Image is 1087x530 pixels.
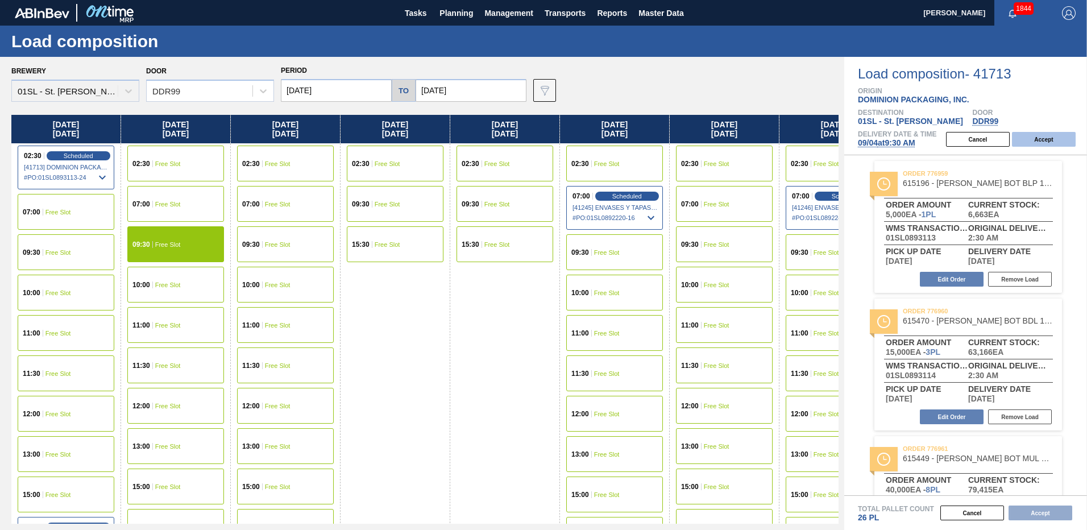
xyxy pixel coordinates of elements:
[946,132,1010,147] button: Cancel
[23,411,40,417] span: 12:00
[132,241,150,248] span: 09:30
[814,411,839,417] span: Free Slot
[121,115,230,143] div: [DATE] [DATE]
[572,193,590,200] span: 07:00
[704,281,729,288] span: Free Slot
[612,193,642,200] span: Scheduled
[45,491,71,498] span: Free Slot
[242,443,260,450] span: 13:00
[791,330,808,337] span: 11:00
[814,491,839,498] span: Free Slot
[23,209,40,216] span: 07:00
[791,249,808,256] span: 09:30
[155,483,181,490] span: Free Slot
[155,160,181,167] span: Free Slot
[594,491,620,498] span: Free Slot
[462,160,479,167] span: 02:30
[24,164,109,171] span: [41713] DOMINION PACKAGING, INC. - 0008325026
[155,241,181,248] span: Free Slot
[572,211,658,225] span: # PO : 01SL0892220-16
[791,160,808,167] span: 02:30
[484,160,510,167] span: Free Slot
[375,241,400,248] span: Free Slot
[994,5,1031,21] button: Notifications
[571,330,589,337] span: 11:00
[265,201,291,208] span: Free Slot
[814,370,839,377] span: Free Slot
[858,117,963,126] span: 01SL - St. [PERSON_NAME]
[791,370,808,377] span: 11:30
[594,411,620,417] span: Free Slot
[155,201,181,208] span: Free Slot
[484,241,510,248] span: Free Slot
[538,84,551,97] img: icon-filter-gray
[571,491,589,498] span: 15:00
[416,79,526,102] input: mm/dd/yyyy
[681,362,699,369] span: 11:30
[832,193,861,200] span: Scheduled
[403,6,428,20] span: Tasks
[814,330,839,337] span: Free Slot
[571,249,589,256] span: 09:30
[704,443,729,450] span: Free Slot
[545,6,586,20] span: Transports
[814,249,839,256] span: Free Slot
[484,201,510,208] span: Free Slot
[533,79,556,102] button: icon-filter-gray
[265,241,291,248] span: Free Slot
[242,201,260,208] span: 07:00
[670,115,779,143] div: [DATE] [DATE]
[132,483,150,490] span: 15:00
[23,491,40,498] span: 15:00
[281,79,392,102] input: mm/dd/yyyy
[375,201,400,208] span: Free Slot
[399,86,409,95] h5: to
[779,115,889,143] div: [DATE] [DATE]
[15,8,69,18] img: TNhmsLtSVTkK8tSr43FrP2fwEKptu5GPRR3wAAAABJRU5ErkJggg==
[791,451,808,458] span: 13:00
[23,330,40,337] span: 11:00
[1062,6,1076,20] img: Logout
[23,451,40,458] span: 13:00
[681,322,699,329] span: 11:00
[45,209,71,216] span: Free Slot
[792,211,877,225] span: # PO : 01SL0892247-16
[462,201,479,208] span: 09:30
[242,483,260,490] span: 15:00
[1012,132,1076,147] button: Accept
[571,160,589,167] span: 02:30
[23,289,40,296] span: 10:00
[352,241,370,248] span: 15:30
[265,403,291,409] span: Free Slot
[571,370,589,377] span: 11:30
[23,370,40,377] span: 11:30
[791,491,808,498] span: 15:00
[45,370,71,377] span: Free Slot
[242,160,260,167] span: 02:30
[132,201,150,208] span: 07:00
[375,160,400,167] span: Free Slot
[814,289,839,296] span: Free Slot
[594,451,620,458] span: Free Slot
[814,160,839,167] span: Free Slot
[594,330,620,337] span: Free Slot
[155,281,181,288] span: Free Slot
[45,249,71,256] span: Free Slot
[858,67,1087,81] span: Load composition - 41713
[462,241,479,248] span: 15:30
[704,362,729,369] span: Free Slot
[11,115,121,143] div: [DATE] [DATE]
[24,171,109,184] span: # PO : 01SL0893113-24
[792,204,877,211] span: [41246] ENVASES Y TAPAS MODELO S A DE - 0008257397
[132,443,150,450] span: 13:00
[704,241,729,248] span: Free Slot
[681,241,699,248] span: 09:30
[132,322,150,329] span: 11:00
[242,322,260,329] span: 11:00
[45,289,71,296] span: Free Slot
[594,370,620,377] span: Free Slot
[132,362,150,369] span: 11:30
[341,115,450,143] div: [DATE] [DATE]
[791,289,808,296] span: 10:00
[571,451,589,458] span: 13:00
